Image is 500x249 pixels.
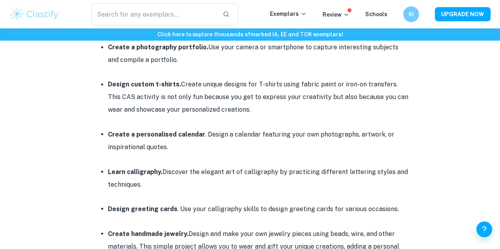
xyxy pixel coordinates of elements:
[323,10,349,19] p: Review
[9,6,60,22] img: Clastify logo
[91,3,216,25] input: Search for any exemplars...
[108,202,408,215] li: . Use your calligraphy skills to design greeting cards for various occasions.
[403,6,419,22] button: KI
[365,11,387,17] a: Schools
[435,7,491,21] button: UPGRADE NOW
[108,78,408,116] li: Create unique designs for T-shirts using fabric paint or iron-on transfers. This CAS activity is ...
[108,168,162,175] strong: Learn calligraphy.
[108,128,408,153] li: . Design a calendar featuring your own photographs, artwork, or inspirational quotes.
[108,43,208,51] strong: Create a photography portfolio.
[108,81,181,88] strong: Design custom t-shirts.
[108,130,205,138] strong: Create a personalised calendar
[2,30,498,39] h6: Click here to explore thousands of marked IA, EE and TOK exemplars !
[407,10,416,19] h6: KI
[108,205,177,212] strong: Design greeting cards
[270,9,307,18] p: Exemplars
[476,221,492,237] button: Help and Feedback
[108,165,408,191] li: Discover the elegant art of calligraphy by practicing different lettering styles and techniques.
[108,41,408,66] li: Use your camera or smartphone to capture interesting subjects and compile a portfolio.
[108,230,189,237] strong: Create handmade jewelry.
